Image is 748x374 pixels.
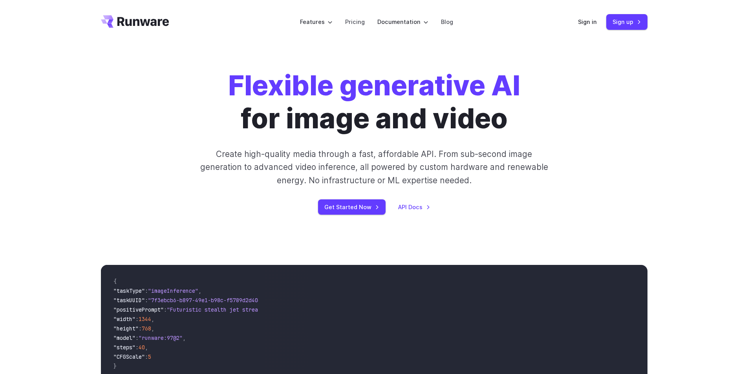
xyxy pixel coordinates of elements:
[113,278,117,285] span: {
[606,14,647,29] a: Sign up
[113,334,135,341] span: "model"
[151,325,154,332] span: ,
[145,297,148,304] span: :
[101,15,169,28] a: Go to /
[441,17,453,26] a: Blog
[228,69,520,102] strong: Flexible generative AI
[139,325,142,332] span: :
[228,69,520,135] h1: for image and video
[113,353,145,360] span: "CFGScale"
[145,353,148,360] span: :
[145,344,148,351] span: ,
[164,306,167,313] span: :
[135,344,139,351] span: :
[113,344,135,351] span: "steps"
[300,17,333,26] label: Features
[113,297,145,304] span: "taskUUID"
[139,334,183,341] span: "runware:97@2"
[148,287,198,294] span: "imageInference"
[142,325,151,332] span: 768
[578,17,597,26] a: Sign in
[199,148,549,187] p: Create high-quality media through a fast, affordable API. From sub-second image generation to adv...
[183,334,186,341] span: ,
[113,363,117,370] span: }
[148,297,267,304] span: "7f3ebcb6-b897-49e1-b98c-f5789d2d40d7"
[151,316,154,323] span: ,
[113,287,145,294] span: "taskType"
[198,287,201,294] span: ,
[377,17,428,26] label: Documentation
[167,306,453,313] span: "Futuristic stealth jet streaking through a neon-lit cityscape with glowing purple exhaust"
[113,316,135,323] span: "width"
[345,17,365,26] a: Pricing
[113,306,164,313] span: "positivePrompt"
[139,344,145,351] span: 40
[135,334,139,341] span: :
[113,325,139,332] span: "height"
[135,316,139,323] span: :
[139,316,151,323] span: 1344
[318,199,386,215] a: Get Started Now
[148,353,151,360] span: 5
[145,287,148,294] span: :
[398,203,430,212] a: API Docs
